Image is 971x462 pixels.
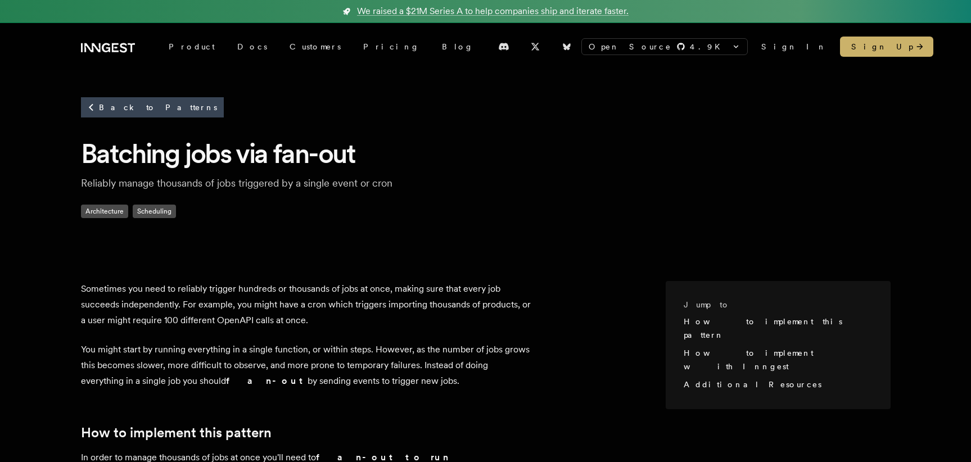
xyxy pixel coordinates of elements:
p: You might start by running everything in a single function, or within steps. However, as the numb... [81,342,531,389]
a: Discord [491,38,516,56]
a: Sign Up [840,37,933,57]
a: X [523,38,548,56]
span: We raised a $21M Series A to help companies ship and iterate faster. [357,4,629,18]
a: Docs [226,37,278,57]
p: Sometimes you need to reliably trigger hundreds or thousands of jobs at once, making sure that ev... [81,281,531,328]
h2: How to implement this pattern [81,425,531,441]
a: Customers [278,37,352,57]
div: Product [157,37,226,57]
span: Architecture [81,205,128,218]
span: Scheduling [133,205,176,218]
a: How to implement this pattern [684,317,842,339]
p: Reliably manage thousands of jobs triggered by a single event or cron [81,175,441,191]
a: Additional Resources [684,380,821,389]
span: 4.9 K [690,41,727,52]
h1: Batching jobs via fan-out [81,136,891,171]
a: How to implement with Inngest [684,348,814,371]
a: Blog [431,37,485,57]
a: Sign In [761,41,827,52]
strong: fan-out [226,375,308,386]
span: Open Source [589,41,672,52]
h3: Jump to [684,299,864,310]
a: Bluesky [554,38,579,56]
a: Back to Patterns [81,97,224,117]
a: Pricing [352,37,431,57]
